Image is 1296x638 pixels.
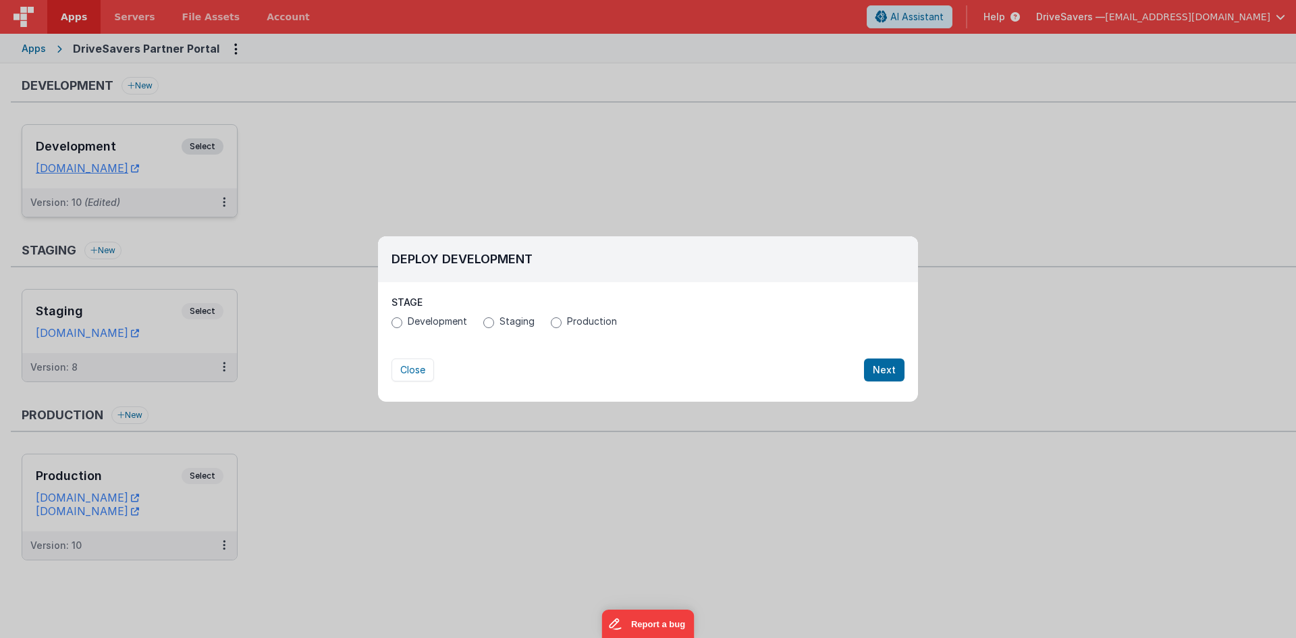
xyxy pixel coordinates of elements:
span: Production [567,315,617,328]
span: Development [408,315,467,328]
input: Staging [483,317,494,328]
input: Production [551,317,562,328]
iframe: Marker.io feedback button [602,610,695,638]
button: Close [391,358,434,381]
span: Stage [391,296,423,308]
button: Next [864,358,905,381]
span: Staging [500,315,535,328]
input: Development [391,317,402,328]
h2: Deploy Development [391,250,905,269]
